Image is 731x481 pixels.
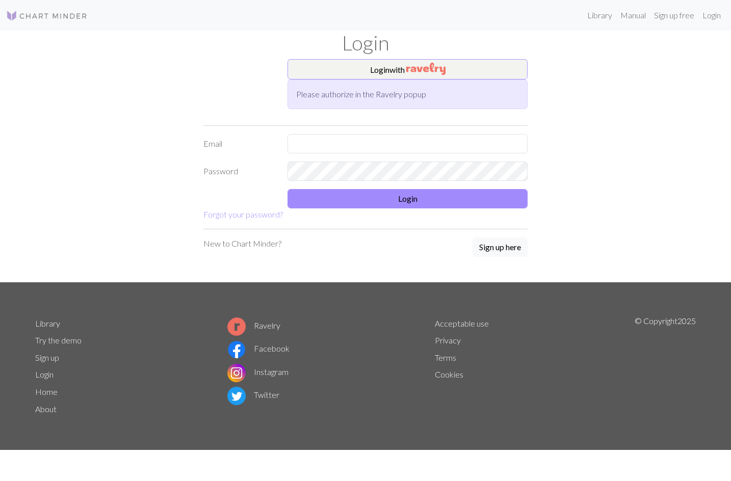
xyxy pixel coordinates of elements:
label: Email [197,134,281,153]
div: Please authorize in the Ravelry popup [288,79,528,109]
a: Cookies [435,369,463,379]
a: Privacy [435,335,461,345]
p: New to Chart Minder? [203,237,281,250]
a: Terms [435,353,456,362]
a: Sign up free [650,5,698,25]
img: Ravelry logo [227,317,246,336]
a: Try the demo [35,335,82,345]
h1: Login [29,31,702,55]
a: Sign up here [473,237,528,258]
a: Library [583,5,616,25]
a: Manual [616,5,650,25]
img: Ravelry [406,63,446,75]
a: Home [35,387,58,396]
button: Loginwith [288,59,528,79]
a: Login [35,369,54,379]
img: Instagram logo [227,364,246,382]
a: Facebook [227,343,290,353]
a: Instagram [227,367,289,377]
a: Sign up [35,353,59,362]
a: Acceptable use [435,318,489,328]
img: Logo [6,10,88,22]
button: Sign up here [473,237,528,257]
label: Password [197,162,281,181]
img: Facebook logo [227,340,246,359]
a: Ravelry [227,320,280,330]
p: © Copyright 2025 [635,315,696,418]
a: Library [35,318,60,328]
a: Twitter [227,390,279,399]
a: Forgot your password? [203,209,283,219]
button: Login [288,189,528,208]
a: Login [698,5,725,25]
a: About [35,404,57,414]
img: Twitter logo [227,387,246,405]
